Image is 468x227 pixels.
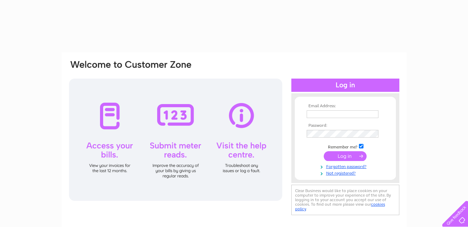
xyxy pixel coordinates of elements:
[291,185,399,215] div: Clear Business would like to place cookies on your computer to improve your experience of the sit...
[305,104,386,109] th: Email Address:
[307,169,386,176] a: Not registered?
[295,202,385,211] a: cookies policy
[305,143,386,150] td: Remember me?
[324,151,367,161] input: Submit
[305,123,386,128] th: Password:
[307,163,386,169] a: Forgotten password?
